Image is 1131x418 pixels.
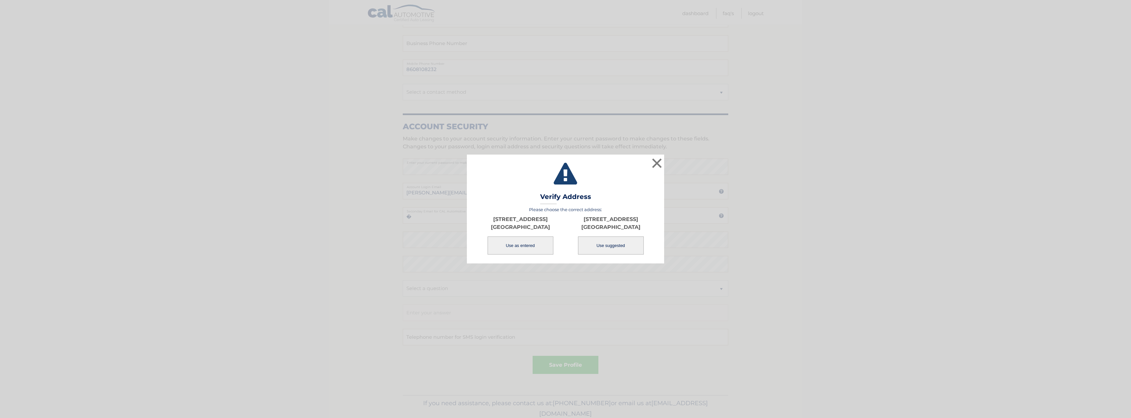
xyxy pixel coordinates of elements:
[578,236,644,255] button: Use suggested
[650,157,663,170] button: ×
[540,193,591,204] h3: Verify Address
[475,215,565,231] p: [STREET_ADDRESS] [GEOGRAPHIC_DATA]
[488,236,553,255] button: Use as entered
[475,207,656,255] div: Please choose the correct address:
[565,215,656,231] p: [STREET_ADDRESS] [GEOGRAPHIC_DATA]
